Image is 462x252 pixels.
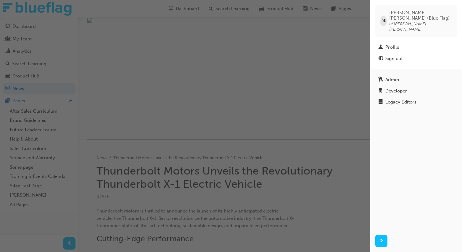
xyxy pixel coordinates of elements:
[378,56,383,62] span: exit-icon
[375,42,457,53] a: Profile
[385,44,399,51] div: Profile
[378,100,383,105] span: notepad-icon
[379,237,384,245] span: next-icon
[375,85,457,97] a: Developer
[389,21,427,32] span: bf.[PERSON_NAME].[PERSON_NAME]
[385,88,407,95] div: Developer
[375,74,457,85] a: Admin
[378,45,383,50] span: man-icon
[385,99,416,106] div: Legacy Editors
[389,10,452,21] span: [PERSON_NAME] [PERSON_NAME] (Blue Flag)
[380,17,387,24] span: DR
[378,88,383,94] span: robot-icon
[378,77,383,83] span: keys-icon
[375,96,457,108] a: Legacy Editors
[385,76,399,83] div: Admin
[375,53,457,64] button: Sign out
[385,55,403,62] div: Sign out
